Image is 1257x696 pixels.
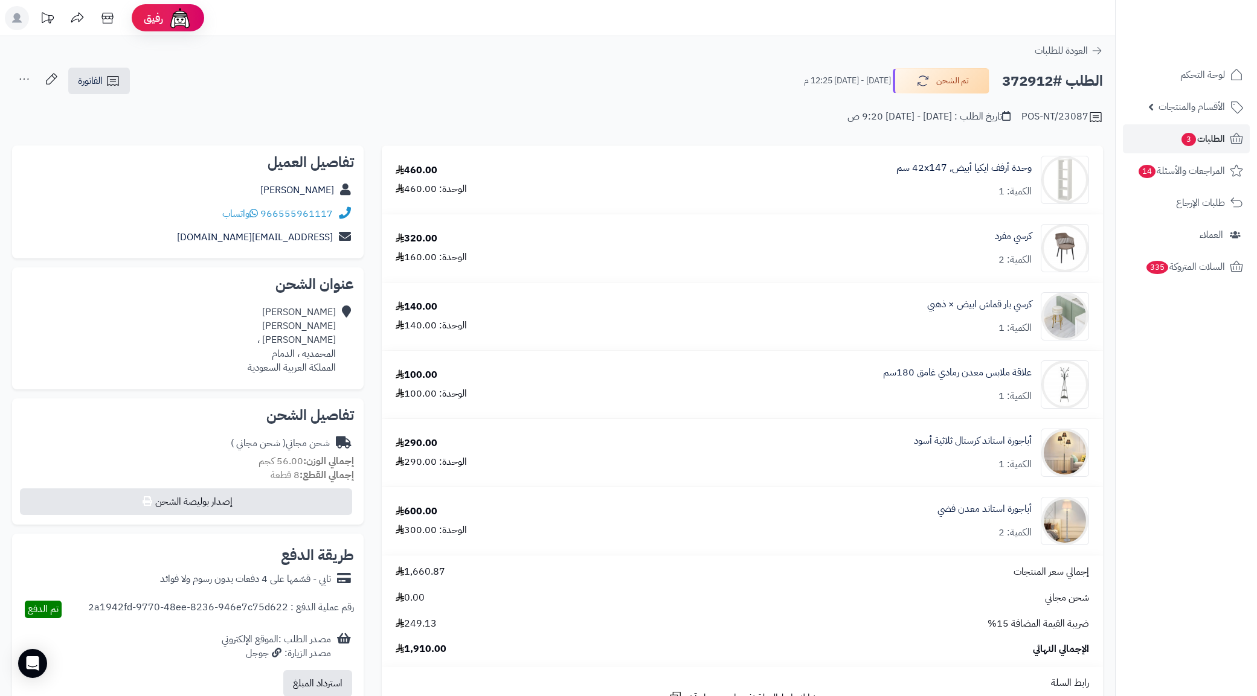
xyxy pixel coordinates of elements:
[995,229,1032,243] a: كرسي مفرد
[300,468,354,482] strong: إجمالي القطع:
[396,251,467,264] div: الوحدة: 160.00
[22,277,354,292] h2: عنوان الشحن
[160,572,331,586] div: تابي - قسّمها على 4 دفعات بدون رسوم ولا فوائد
[396,387,467,401] div: الوحدة: 100.00
[893,68,989,94] button: تم الشحن
[804,75,891,87] small: [DATE] - [DATE] 12:25 م
[1041,224,1088,272] img: 1681842377-110102260002%20-%202-90x90.png
[22,155,354,170] h2: تفاصيل العميل
[20,488,352,515] button: إصدار بوليصة الشحن
[396,164,437,177] div: 460.00
[1181,133,1196,146] span: 3
[1041,156,1088,204] img: 1662306982-kallax-shelving-unit-white__0627095_pe693171_s5-90x90.png
[281,548,354,563] h2: طريقة الدفع
[271,468,354,482] small: 8 قطعة
[1014,565,1089,579] span: إجمالي سعر المنتجات
[32,6,62,33] a: تحديثات المنصة
[914,434,1032,448] a: أباجورة استاند كرستال ثلاثية أسود
[222,633,331,660] div: مصدر الطلب :الموقع الإلكتروني
[1180,66,1225,83] span: لوحة التحكم
[883,366,1032,380] a: علاقة ملابس معدن رمادي غامق 180سم
[1035,43,1103,58] a: العودة للطلبات
[177,230,333,244] a: [EMAIL_ADDRESS][DOMAIN_NAME]
[1041,429,1088,477] img: 1736343236-220202011324-90x90.jpg
[248,305,336,374] div: [PERSON_NAME] [PERSON_NAME] [PERSON_NAME] ، المحمديه ، الدمام المملكة العربية السعودية
[396,300,437,314] div: 140.00
[18,649,47,678] div: Open Intercom Messenger
[88,601,354,618] div: رقم عملية الدفع : 2a1942fd-9770-48ee-8236-946e7c75d622
[396,617,437,631] span: 249.13
[144,11,163,25] span: رفيق
[1159,98,1225,115] span: الأقسام والمنتجات
[1041,360,1088,409] img: 1726131781-%D8%B3%D8%B3%D8%B3%D8%B3-90x90.jpg
[1180,130,1225,147] span: الطلبات
[1176,194,1225,211] span: طلبات الإرجاع
[260,206,333,221] a: 966555961117
[168,6,192,30] img: ai-face.png
[231,436,286,450] span: ( شحن مجاني )
[1139,165,1156,178] span: 14
[1175,34,1246,59] img: logo-2.png
[1123,124,1250,153] a: الطلبات3
[1041,292,1088,340] img: 1735571169-110102210008-90x90.jpg
[396,591,425,605] span: 0.00
[68,68,130,94] a: الفاتورة
[998,253,1032,267] div: الكمية: 2
[998,321,1032,335] div: الكمية: 1
[260,183,334,197] a: [PERSON_NAME]
[22,408,354,423] h2: تفاصيل الشحن
[396,523,467,537] div: الوحدة: 300.00
[1123,60,1250,89] a: لوحة التحكم
[998,389,1032,403] div: الكمية: 1
[396,368,437,382] div: 100.00
[1123,188,1250,217] a: طلبات الإرجاع
[1041,497,1088,545] img: 1736343933-220202011213-90x90.jpg
[396,182,467,196] div: الوحدة: 460.00
[896,161,1032,175] a: وحدة أرفف ايكيا أبيض, ‎42x147 سم‏
[998,458,1032,471] div: الكمية: 1
[222,206,258,221] a: واتساب
[78,74,103,88] span: الفاتورة
[847,110,1011,124] div: تاريخ الطلب : [DATE] - [DATE] 9:20 ص
[1033,642,1089,656] span: الإجمالي النهائي
[396,505,437,519] div: 600.00
[396,319,467,333] div: الوحدة: 140.00
[927,298,1032,311] a: كرسي بار قماش ابيض × ذهبي
[387,676,1098,690] div: رابط السلة
[222,647,331,660] div: مصدر الزيارة: جوجل
[28,602,59,616] span: تم الدفع
[1137,162,1225,179] span: المراجعات والأسئلة
[1045,591,1089,605] span: شحن مجاني
[1200,226,1223,243] span: العملاء
[1145,258,1225,275] span: السلات المتروكة
[396,232,437,246] div: 320.00
[259,454,354,468] small: 56.00 كجم
[396,565,445,579] span: 1,660.87
[396,436,437,450] div: 290.00
[998,185,1032,199] div: الكمية: 1
[998,526,1032,540] div: الكمية: 2
[1123,252,1250,281] a: السلات المتروكة335
[1146,261,1168,274] span: 335
[1123,220,1250,249] a: العملاء
[1002,69,1103,94] h2: الطلب #372912
[1021,110,1103,124] div: POS-NT/23087
[1035,43,1088,58] span: العودة للطلبات
[396,455,467,469] div: الوحدة: 290.00
[988,617,1089,631] span: ضريبة القيمة المضافة 15%
[1123,156,1250,185] a: المراجعات والأسئلة14
[231,436,330,450] div: شحن مجاني
[937,502,1032,516] a: أباجورة استاند معدن فضي
[303,454,354,468] strong: إجمالي الوزن:
[396,642,446,656] span: 1,910.00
